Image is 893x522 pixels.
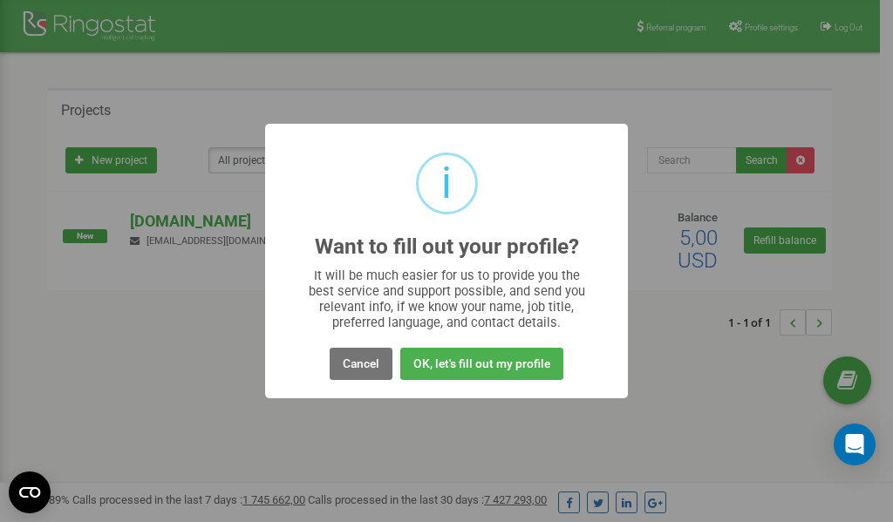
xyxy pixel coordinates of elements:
button: Open CMP widget [9,471,51,513]
div: It will be much easier for us to provide you the best service and support possible, and send you ... [300,268,594,330]
div: i [441,155,452,212]
div: Open Intercom Messenger [834,424,876,465]
button: OK, let's fill out my profile [400,348,563,380]
button: Cancel [330,348,392,380]
h2: Want to fill out your profile? [315,235,579,259]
